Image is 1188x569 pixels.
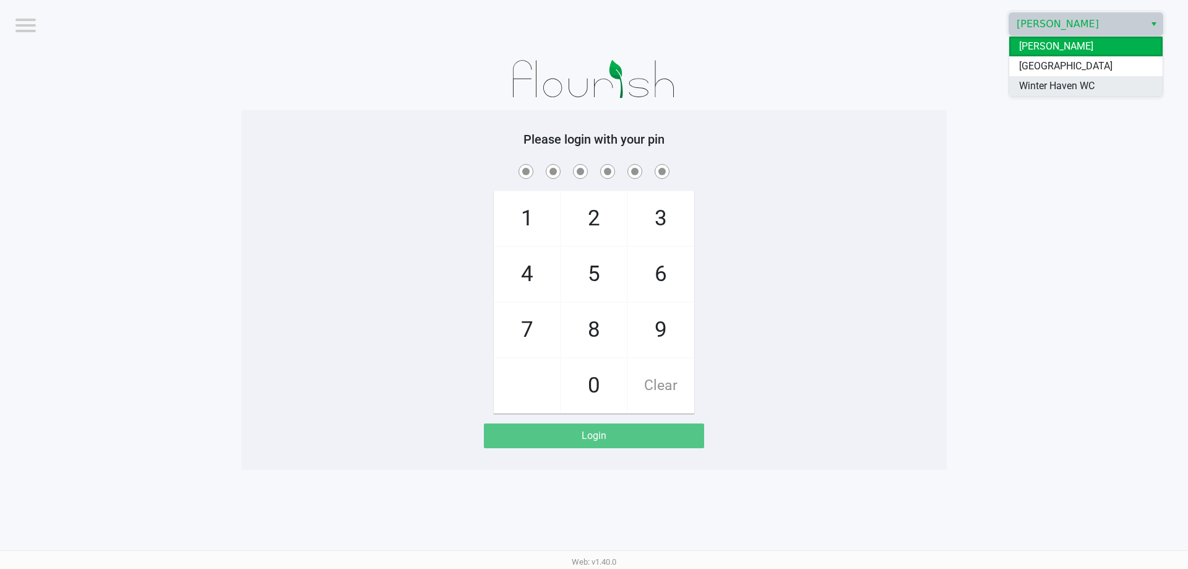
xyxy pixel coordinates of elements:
span: 6 [628,247,694,302]
span: 1 [494,191,560,246]
span: Clear [628,358,694,413]
span: 2 [561,191,627,246]
span: 7 [494,303,560,357]
span: Web: v1.40.0 [572,557,616,567]
button: Select [1145,13,1163,35]
span: 0 [561,358,627,413]
span: 3 [628,191,694,246]
span: [PERSON_NAME] [1019,39,1093,54]
span: 4 [494,247,560,302]
span: 9 [628,303,694,357]
span: [GEOGRAPHIC_DATA] [1019,59,1113,74]
h5: Please login with your pin [251,132,937,147]
span: 8 [561,303,627,357]
span: [PERSON_NAME] [1017,17,1137,32]
span: Winter Haven WC [1019,79,1095,93]
span: 5 [561,247,627,302]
